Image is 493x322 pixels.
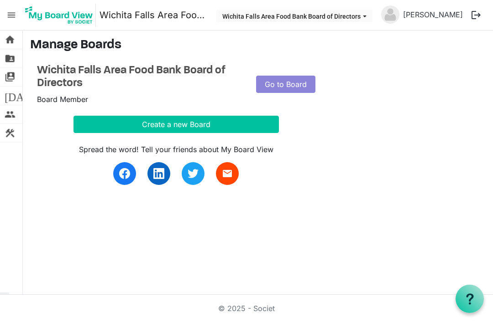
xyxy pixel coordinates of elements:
a: email [216,162,239,185]
span: email [222,168,233,179]
a: © 2025 - Societ [218,304,275,313]
a: [PERSON_NAME] [399,5,467,24]
button: logout [467,5,486,25]
img: no-profile-picture.svg [381,5,399,24]
span: Board Member [37,95,88,104]
img: facebook.svg [119,168,130,179]
span: construction [5,124,16,142]
button: Wichita Falls Area Food Bank Board of Directors dropdownbutton [216,10,372,22]
a: Go to Board [256,76,315,93]
a: Wichita Falls Area Food Bank Board of Directors [37,64,242,91]
a: Wichita Falls Area Food Bank Board of Directors [100,6,207,24]
span: menu [3,6,20,24]
span: home [5,31,16,49]
span: people [5,105,16,123]
img: twitter.svg [188,168,199,179]
span: folder_shared [5,49,16,67]
span: switch_account [5,68,16,86]
img: My Board View Logo [22,4,96,26]
img: linkedin.svg [153,168,164,179]
div: Spread the word! Tell your friends about My Board View [73,144,279,155]
button: Create a new Board [73,116,279,133]
h3: Manage Boards [30,38,486,53]
span: [DATE] [5,87,40,105]
a: My Board View Logo [22,4,100,26]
